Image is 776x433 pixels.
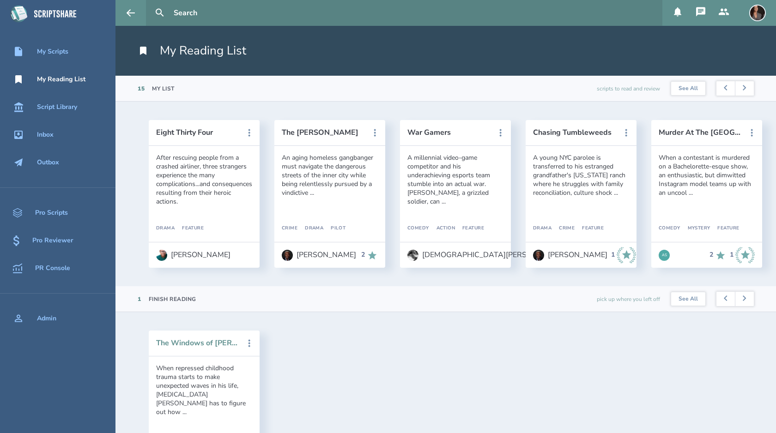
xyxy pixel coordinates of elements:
[37,76,85,83] div: My Reading List
[659,245,670,265] a: AS
[156,339,239,347] button: The Windows of [PERSON_NAME]
[533,245,607,265] a: [PERSON_NAME]
[671,82,705,96] button: See All
[533,250,544,261] img: user_1641492977-crop.jpg
[749,5,766,21] img: user_1604966854-crop.jpg
[659,250,670,261] div: AS
[422,251,565,259] div: [DEMOGRAPHIC_DATA][PERSON_NAME]
[297,251,356,259] div: [PERSON_NAME]
[37,131,54,138] div: Inbox
[156,226,175,231] div: Drama
[709,251,713,259] div: 2
[138,42,246,59] h1: My Reading List
[171,251,230,259] div: [PERSON_NAME]
[138,85,145,92] div: 15
[35,265,70,272] div: PR Console
[407,226,429,231] div: Comedy
[361,251,365,259] div: 2
[533,153,629,197] div: A young NYC parolee is transferred to his estranged grandfather's [US_STATE] ranch where he strug...
[156,245,230,265] a: [PERSON_NAME]
[407,128,491,137] button: War Gamers
[37,159,59,166] div: Outbox
[597,286,660,312] div: pick up where you left off
[149,295,196,303] div: Finish Reading
[156,364,252,416] div: When repressed childhood trauma starts to make unexpected waves in his life, [MEDICAL_DATA] [PERS...
[407,245,565,265] a: [DEMOGRAPHIC_DATA][PERSON_NAME]
[35,209,68,216] div: Pro Scripts
[533,226,552,231] div: Drama
[659,153,755,197] div: When a contestant is murdered on a Bachelorette-esque show, an enthusiastic, but dimwitted Instag...
[37,103,77,111] div: Script Library
[156,250,167,261] img: user_1602074507-crop.jpg
[175,226,204,231] div: Feature
[429,226,455,231] div: Action
[611,251,615,259] div: 1
[730,251,734,259] div: 1
[455,226,484,231] div: Feature
[680,226,710,231] div: Mystery
[282,128,365,137] button: The [PERSON_NAME]
[361,250,378,261] div: 2 Recommends
[138,295,141,303] div: 1
[282,226,297,231] div: Crime
[730,247,755,264] div: 1 Industry Recommends
[323,226,346,231] div: Pilot
[407,250,418,261] img: user_1598148512-crop.jpg
[37,48,68,55] div: My Scripts
[671,292,705,306] button: See All
[710,226,739,231] div: Feature
[282,153,378,197] div: An aging homeless gangbanger must navigate the dangerous streets of the inner city while being re...
[552,226,575,231] div: Crime
[282,245,356,265] a: [PERSON_NAME]
[597,76,660,101] div: scripts to read and review
[611,247,636,264] div: 1 Industry Recommends
[575,226,604,231] div: Feature
[709,247,726,264] div: 2 Recommends
[659,226,680,231] div: Comedy
[282,250,293,261] img: user_1641492977-crop.jpg
[152,85,175,92] div: My List
[548,251,607,259] div: [PERSON_NAME]
[37,315,56,322] div: Admin
[659,128,742,137] button: Murder At The [GEOGRAPHIC_DATA]
[297,226,323,231] div: Drama
[407,153,503,206] div: A millennial video-game competitor and his underachieving esports team stumble into an actual war...
[32,237,73,244] div: Pro Reviewer
[533,128,616,137] button: Chasing Tumbleweeds
[156,153,252,206] div: After rescuing people from a crashed airliner, three strangers experience the many complications....
[156,128,239,137] button: Eight Thirty Four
